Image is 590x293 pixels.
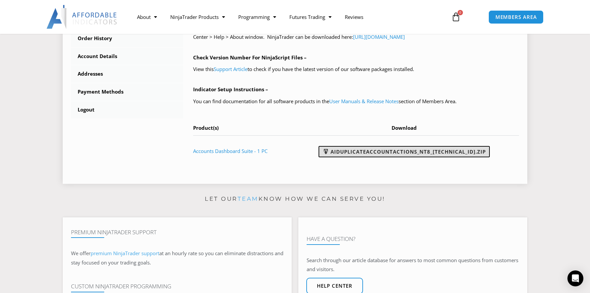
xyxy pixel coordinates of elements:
span: MEMBERS AREA [495,15,537,20]
div: Open Intercom Messenger [567,270,583,286]
a: Payment Methods [71,83,183,101]
a: Futures Trading [283,9,338,25]
a: About [130,9,164,25]
b: Check Version Number For NinjaScript Files – [193,54,307,61]
span: Help center [317,283,352,288]
a: Logout [71,101,183,118]
a: AIDuplicateAccountActions_NT8_[TECHNICAL_ID].zip [319,146,490,157]
a: Order History [71,30,183,47]
a: User Manuals & Release Notes [329,98,399,105]
span: Download [392,124,417,131]
a: team [238,195,258,202]
a: Account Details [71,48,183,65]
span: at an hourly rate so you can eliminate distractions and stay focused on your trading goals. [71,250,283,266]
a: Addresses [71,65,183,83]
p: Let our know how we can serve you! [63,194,527,204]
span: We offer [71,250,91,256]
a: [URL][DOMAIN_NAME] [353,34,405,40]
a: premium NinjaTrader support [91,250,159,256]
a: NinjaTrader Products [164,9,232,25]
p: View this to check if you have the latest version of our software packages installed. [193,65,519,74]
h4: Premium NinjaTrader Support [71,229,283,236]
a: 0 [441,7,471,27]
a: Reviews [338,9,370,25]
h4: Custom NinjaTrader Programming [71,283,283,290]
img: LogoAI | Affordable Indicators – NinjaTrader [46,5,118,29]
nav: Menu [130,9,444,25]
b: Indicator Setup Instructions – [193,86,268,93]
h4: Have A Question? [307,236,519,242]
a: MEMBERS AREA [488,10,544,24]
a: Accounts Dashboard Suite - 1 PC [193,148,267,154]
span: Product(s) [193,124,219,131]
p: You can find documentation for all software products in the section of Members Area. [193,97,519,106]
a: Programming [232,9,283,25]
span: 0 [458,10,463,15]
a: Support Article [214,66,248,72]
p: Search through our article database for answers to most common questions from customers and visit... [307,256,519,274]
